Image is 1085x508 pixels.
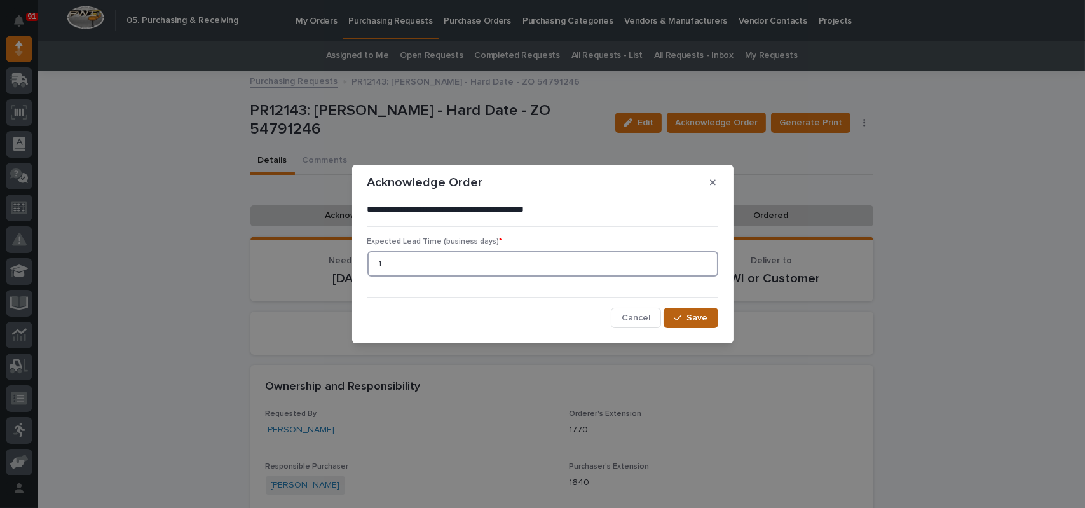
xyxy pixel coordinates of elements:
[367,175,483,190] p: Acknowledge Order
[664,308,718,328] button: Save
[611,308,661,328] button: Cancel
[687,312,708,324] span: Save
[622,312,650,324] span: Cancel
[367,238,503,245] span: Expected Lead Time (business days)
